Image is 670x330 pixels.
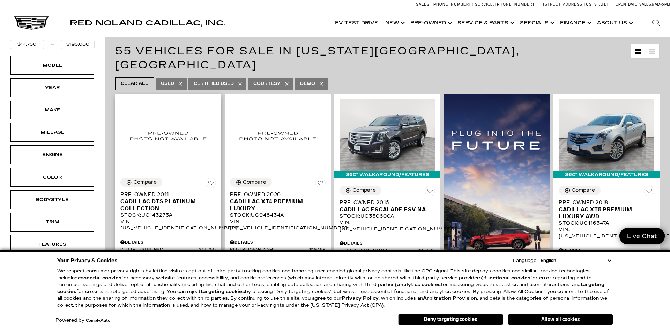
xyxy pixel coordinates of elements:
span: Your Privacy & Cookies [57,256,118,265]
strong: analytics cookies [397,282,441,287]
div: Powered by [55,318,110,323]
div: YearYear [10,78,94,97]
a: Sales: [PHONE_NUMBER] [416,2,472,6]
div: Pricing Details - Pre-Owned 2020 Cadillac XT4 Premium Luxury [230,239,326,245]
span: Open [DATE] [616,2,639,7]
button: Compare Vehicle [230,178,272,187]
a: Live Chat [619,228,665,244]
span: Pre-Owned 2018 [559,199,649,206]
span: Cadillac XT4 Premium Luxury [230,198,320,212]
input: Minimum [10,40,44,49]
div: Stock : UC048434A [230,212,326,218]
div: VIN: [US_VEHICLE_IDENTIFICATION_NUMBER] [120,219,216,231]
span: [PHONE_NUMBER] [495,2,534,7]
p: We respect consumer privacy rights by letting visitors opt out of third-party tracking cookies an... [57,268,613,309]
a: About Us [594,9,635,37]
input: Maximum [61,40,95,49]
a: Red [PERSON_NAME] $27,689 [340,248,435,254]
span: Courtesy [253,79,281,88]
div: Trim [35,218,70,226]
div: TrimTrim [10,213,94,232]
div: Features [35,241,70,248]
select: Language Select [539,257,613,264]
span: 9 AM-6 PM [652,2,670,7]
strong: targeting cookies [57,282,604,294]
span: Clear All [121,79,148,88]
button: Deny targeting cookies [398,314,503,325]
span: Red [PERSON_NAME] [120,247,199,252]
a: Pre-Owned 2016Cadillac Escalade ESV NA [340,199,435,213]
a: Service: [PHONE_NUMBER] [472,2,536,6]
a: Pre-Owned 2020Cadillac XT4 Premium Luxury [230,191,326,212]
div: Price [10,28,95,49]
a: Pre-Owned 2011Cadillac DTS Platinum Collection [120,191,216,212]
span: $27,689 [418,248,435,254]
span: Red [PERSON_NAME] [340,248,418,254]
button: Save Vehicle [206,178,216,191]
a: Pre-Owned 2018Cadillac XT5 Premium Luxury AWD [559,199,654,220]
a: Grid View [631,44,645,58]
a: New [382,9,407,37]
div: ColorColor [10,168,94,187]
strong: essential cookies [78,275,121,281]
span: $19,189 [309,247,326,252]
div: VIN: [US_VEHICLE_IDENTIFICATION_NUMBER] [340,219,435,232]
span: Live Chat [624,232,661,240]
a: Pre-Owned [407,9,454,37]
div: VIN: [US_VEHICLE_IDENTIFICATION_NUMBER] [230,219,326,231]
span: Pre-Owned 2011 [120,191,211,198]
div: Compare [352,187,376,193]
u: Privacy Policy [342,295,379,301]
img: 2018 Cadillac XT5 Premium Luxury AWD [559,99,654,171]
strong: Arbitration Provision [423,295,477,301]
div: Pricing Details - Pre-Owned 2018 Cadillac XT5 Premium Luxury AWD [559,247,654,254]
span: 55 Vehicles for Sale in [US_STATE][GEOGRAPHIC_DATA], [GEOGRAPHIC_DATA] [115,45,520,71]
button: Compare Vehicle [120,178,162,187]
div: Pricing Details - Pre-Owned 2011 Cadillac DTS Platinum Collection [120,239,216,245]
span: Demo [300,79,315,88]
span: Cadillac Escalade ESV NA [340,206,430,213]
button: Save Vehicle [425,186,435,199]
div: BodystyleBodystyle [10,190,94,209]
div: Model [35,61,70,69]
span: Sales: [639,2,652,7]
span: Pre-Owned 2016 [340,199,430,206]
a: Specials [516,9,557,37]
div: Year [35,84,70,91]
div: Mileage [35,129,70,136]
div: MakeMake [10,101,94,119]
span: Certified Used [194,79,234,88]
img: 2020 Cadillac XT4 Premium Luxury [230,99,326,173]
div: Stock : UC350600A [340,213,435,219]
img: Cadillac Dark Logo with Cadillac White Text [14,16,49,30]
div: Engine [35,151,70,159]
div: FeaturesFeatures [10,235,94,254]
span: Cadillac DTS Platinum Collection [120,198,211,212]
div: Stock : UC116347A [559,220,654,226]
a: ComplyAuto [86,318,110,323]
a: [STREET_ADDRESS][US_STATE] [543,2,609,7]
span: Service: [475,2,494,7]
button: Allow all cookies [508,314,613,325]
strong: targeting cookies [201,289,245,294]
a: Red Noland Cadillac, Inc. [70,20,225,27]
span: Pre-Owned 2020 [230,191,320,198]
span: Used [161,79,174,88]
a: EV Test Drive [332,9,382,37]
a: Red [PERSON_NAME] $14,750 [120,247,216,252]
div: Compare [133,179,157,185]
div: Make [35,106,70,114]
span: $14,750 [199,247,216,252]
div: Stock : UC143275A [120,212,216,218]
div: VIN: [US_VEHICLE_IDENTIFICATION_NUMBER] [559,226,654,239]
a: Red [PERSON_NAME] $19,189 [230,247,326,252]
button: Compare Vehicle [559,186,601,195]
span: [PHONE_NUMBER] [432,2,471,7]
img: 2016 Cadillac Escalade ESV NA [340,99,435,171]
div: MileageMileage [10,123,94,142]
span: Sales: [416,2,431,7]
strong: functional cookies [484,275,530,281]
div: Pricing Details - Pre-Owned 2016 Cadillac Escalade ESV NA [340,240,435,247]
div: Bodystyle [35,196,70,204]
